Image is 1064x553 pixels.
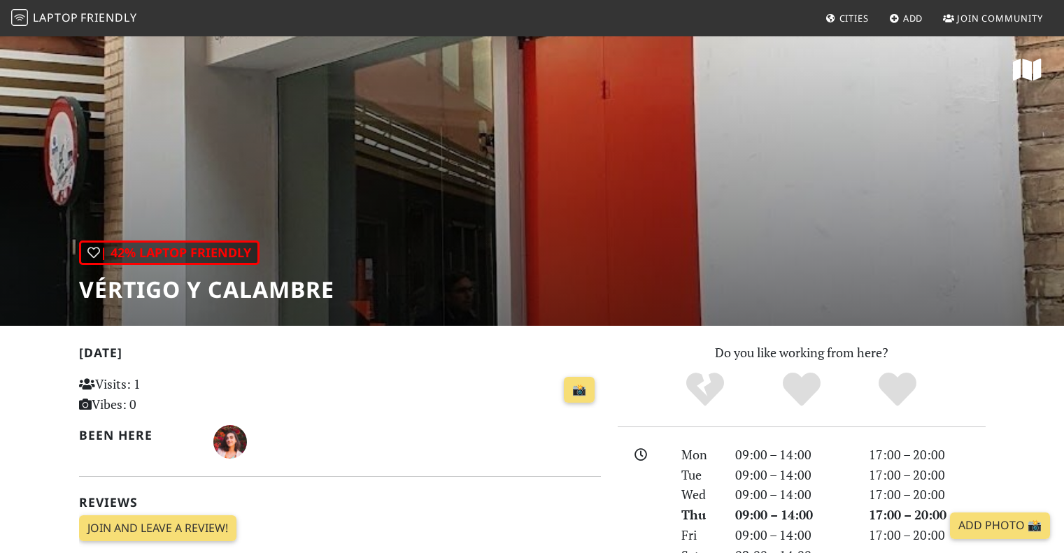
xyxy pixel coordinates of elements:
p: Visits: 1 Vibes: 0 [79,374,242,415]
a: LaptopFriendly LaptopFriendly [11,6,137,31]
h2: Been here [79,428,197,443]
a: Add Photo 📸 [950,512,1050,539]
img: LaptopFriendly [11,9,28,26]
div: 17:00 – 20:00 [860,445,994,465]
span: Lucia C. Neco [213,432,247,449]
div: Wed [673,484,726,505]
h2: [DATE] [79,345,601,366]
img: 6766-lucia.jpg [213,425,247,459]
div: Tue [673,465,726,485]
a: Add [884,6,929,31]
h2: Reviews [79,495,601,510]
a: 📸 [564,377,595,403]
p: Do you like working from here? [618,343,986,363]
span: Add [903,12,923,24]
div: Fri [673,525,726,545]
div: Yes [753,371,850,409]
div: 09:00 – 14:00 [727,465,860,485]
a: Join Community [937,6,1049,31]
div: 09:00 – 14:00 [727,484,860,505]
div: 09:00 – 14:00 [727,525,860,545]
div: 09:00 – 14:00 [727,505,860,525]
div: 17:00 – 20:00 [860,484,994,505]
div: Mon [673,445,726,465]
div: 17:00 – 20:00 [860,505,994,525]
span: Cities [839,12,869,24]
h1: Vértigo y Calambre [79,276,334,303]
a: Join and leave a review! [79,515,236,542]
a: Cities [820,6,874,31]
span: Friendly [80,10,136,25]
div: 17:00 – 20:00 [860,465,994,485]
div: 09:00 – 14:00 [727,445,860,465]
div: No [657,371,753,409]
div: 17:00 – 20:00 [860,525,994,545]
div: Thu [673,505,726,525]
span: Join Community [957,12,1043,24]
span: Laptop [33,10,78,25]
div: Definitely! [849,371,946,409]
div: | 42% Laptop Friendly [79,240,260,265]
